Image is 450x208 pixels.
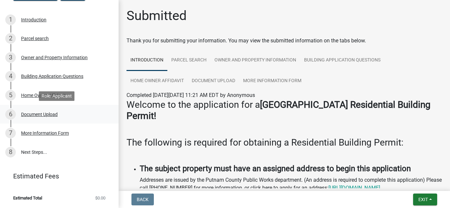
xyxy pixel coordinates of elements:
[140,176,442,192] p: Addresses are issued by the Putnam County Public Works department. (An address is required to com...
[5,71,16,81] div: 4
[127,137,442,148] h3: The following is required for obtaining a Residential Building Permit:
[418,197,428,202] span: Exit
[5,14,16,25] div: 1
[127,99,431,121] strong: [GEOGRAPHIC_DATA] Residential Building Permit!
[127,92,255,98] span: Completed [DATE][DATE] 11:21 AM EDT by Anonymous
[21,74,83,79] div: Building Application Questions
[21,93,66,98] div: Home Owner Affidavit
[5,147,16,157] div: 8
[131,194,154,205] button: Back
[211,50,300,71] a: Owner and Property Information
[167,50,211,71] a: Parcel search
[127,8,187,24] h1: Submitted
[95,196,105,200] span: $0.00
[137,197,149,202] span: Back
[5,128,16,138] div: 7
[13,196,42,200] span: Estimated Total
[21,131,69,135] div: More Information Form
[21,112,58,117] div: Document Upload
[300,50,384,71] a: Building Application Questions
[328,185,380,191] a: [URL][DOMAIN_NAME]
[5,90,16,101] div: 5
[127,71,188,92] a: Home Owner Affidavit
[140,164,411,173] strong: The subject property must have an assigned address to begin this application
[239,71,305,92] a: More Information Form
[5,33,16,44] div: 2
[21,36,49,41] div: Parcel search
[127,99,442,121] h3: Welcome to the application for a
[21,55,88,60] div: Owner and Property Information
[39,91,74,101] div: Role: Applicant
[188,71,239,92] a: Document Upload
[5,109,16,120] div: 6
[21,17,46,22] div: Introduction
[127,50,167,71] a: Introduction
[413,194,437,205] button: Exit
[127,37,442,45] div: Thank you for submitting your information. You may view the submitted information on the tabs below.
[5,170,108,183] a: Estimated Fees
[5,52,16,63] div: 3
